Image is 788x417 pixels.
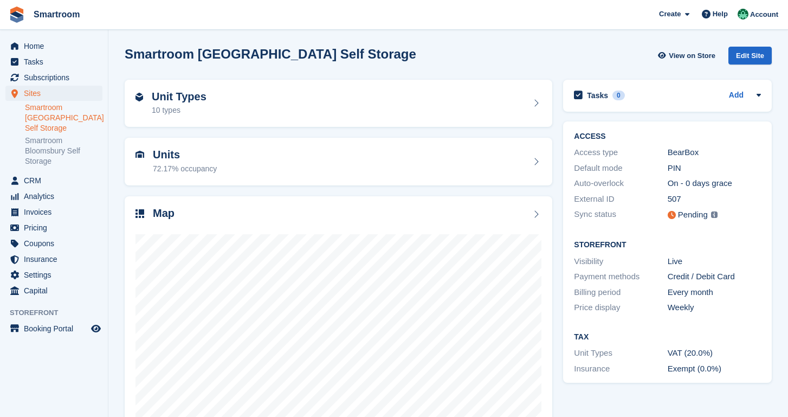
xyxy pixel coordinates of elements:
[24,39,89,54] span: Home
[24,86,89,101] span: Sites
[5,70,102,85] a: menu
[574,363,667,375] div: Insurance
[5,54,102,69] a: menu
[711,211,718,218] img: icon-info-grey-7440780725fd019a000dd9b08b2336e03edf1995a4989e88bcd33f0948082b44.svg
[125,138,552,185] a: Units 72.17% occupancy
[5,252,102,267] a: menu
[24,283,89,298] span: Capital
[678,209,708,221] div: Pending
[574,193,667,206] div: External ID
[5,236,102,251] a: menu
[574,208,667,222] div: Sync status
[5,189,102,204] a: menu
[29,5,84,23] a: Smartroom
[574,286,667,299] div: Billing period
[5,173,102,188] a: menu
[135,93,143,101] img: unit-type-icn-2b2737a686de81e16bb02015468b77c625bbabd49415b5ef34ead5e3b44a266d.svg
[24,321,89,336] span: Booking Portal
[24,267,89,283] span: Settings
[729,89,744,102] a: Add
[152,105,206,116] div: 10 types
[668,347,761,360] div: VAT (20.0%)
[656,47,720,65] a: View on Store
[9,7,25,23] img: stora-icon-8386f47178a22dfd0bd8f6a31ec36ba5ce8667c1dd55bd0f319d3a0aa187defe.svg
[25,102,102,133] a: Smartroom [GEOGRAPHIC_DATA] Self Storage
[10,307,108,318] span: Storefront
[574,333,761,342] h2: Tax
[574,271,667,283] div: Payment methods
[668,162,761,175] div: PIN
[668,363,761,375] div: Exempt (0.0%)
[574,301,667,314] div: Price display
[728,47,772,65] div: Edit Site
[24,189,89,204] span: Analytics
[728,47,772,69] a: Edit Site
[24,236,89,251] span: Coupons
[24,204,89,220] span: Invoices
[153,149,217,161] h2: Units
[5,267,102,283] a: menu
[152,91,206,103] h2: Unit Types
[668,301,761,314] div: Weekly
[5,39,102,54] a: menu
[612,91,625,100] div: 0
[135,209,144,218] img: map-icn-33ee37083ee616e46c38cad1a60f524a97daa1e2b2c8c0bc3eb3415660979fc1.svg
[25,136,102,166] a: Smartroom Bloomsbury Self Storage
[24,252,89,267] span: Insurance
[669,50,715,61] span: View on Store
[574,146,667,159] div: Access type
[668,271,761,283] div: Credit / Debit Card
[125,80,552,127] a: Unit Types 10 types
[24,220,89,235] span: Pricing
[750,9,778,20] span: Account
[153,163,217,175] div: 72.17% occupancy
[713,9,728,20] span: Help
[5,283,102,298] a: menu
[574,162,667,175] div: Default mode
[659,9,681,20] span: Create
[668,286,761,299] div: Every month
[125,47,416,61] h2: Smartroom [GEOGRAPHIC_DATA] Self Storage
[574,241,761,249] h2: Storefront
[574,132,761,141] h2: ACCESS
[135,151,144,158] img: unit-icn-7be61d7bf1b0ce9d3e12c5938cc71ed9869f7b940bace4675aadf7bd6d80202e.svg
[668,177,761,190] div: On - 0 days grace
[574,347,667,360] div: Unit Types
[668,255,761,268] div: Live
[574,177,667,190] div: Auto-overlock
[668,193,761,206] div: 507
[24,54,89,69] span: Tasks
[738,9,748,20] img: Jacob Gabriel
[5,220,102,235] a: menu
[5,321,102,336] a: menu
[5,86,102,101] a: menu
[153,207,175,220] h2: Map
[587,91,608,100] h2: Tasks
[5,204,102,220] a: menu
[89,322,102,335] a: Preview store
[24,173,89,188] span: CRM
[574,255,667,268] div: Visibility
[24,70,89,85] span: Subscriptions
[668,146,761,159] div: BearBox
